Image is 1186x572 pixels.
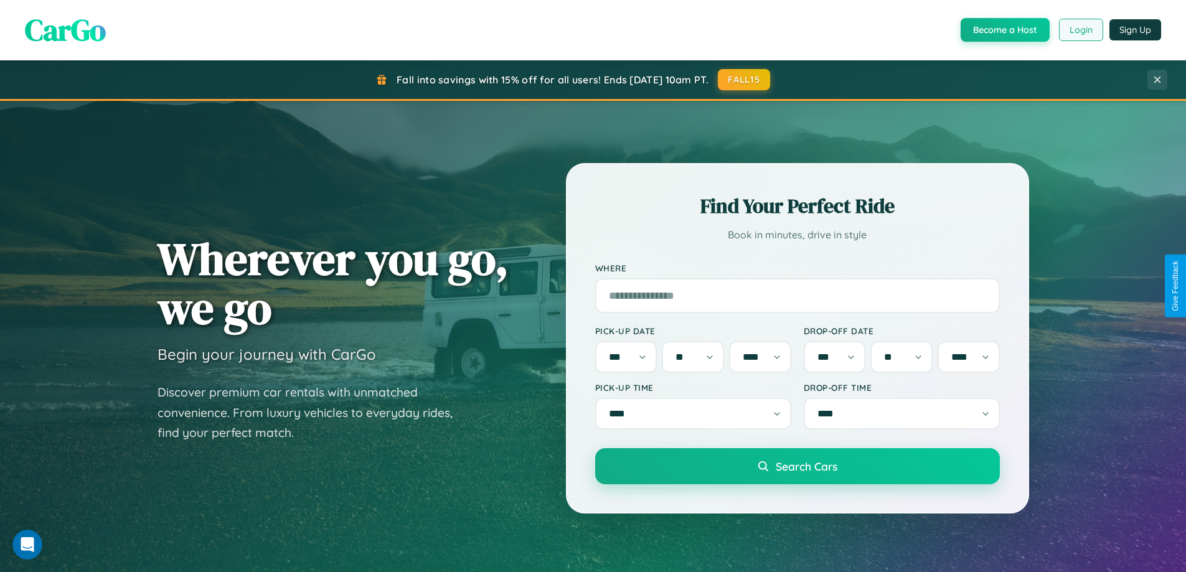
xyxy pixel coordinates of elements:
button: Login [1059,19,1103,41]
h1: Wherever you go, we go [158,234,509,332]
h2: Find Your Perfect Ride [595,192,1000,220]
button: Search Cars [595,448,1000,484]
label: Drop-off Date [804,326,1000,336]
label: Drop-off Time [804,382,1000,393]
label: Pick-up Time [595,382,791,393]
span: CarGo [25,9,106,50]
span: Search Cars [776,459,837,473]
div: Give Feedback [1171,261,1180,311]
button: Sign Up [1109,19,1161,40]
p: Book in minutes, drive in style [595,226,1000,244]
button: FALL15 [718,69,770,90]
label: Where [595,263,1000,273]
label: Pick-up Date [595,326,791,336]
iframe: Intercom live chat [12,530,42,560]
h3: Begin your journey with CarGo [158,345,376,363]
p: Discover premium car rentals with unmatched convenience. From luxury vehicles to everyday rides, ... [158,382,469,443]
span: Fall into savings with 15% off for all users! Ends [DATE] 10am PT. [397,73,708,86]
button: Become a Host [961,18,1050,42]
